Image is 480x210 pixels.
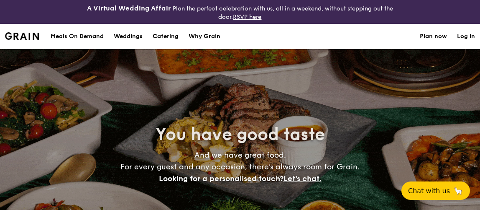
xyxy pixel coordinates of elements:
span: Chat with us [408,187,450,195]
span: And we have great food. For every guest and any occasion, there’s always room for Grain. [120,150,360,183]
div: Weddings [114,24,143,49]
a: Catering [148,24,184,49]
div: Plan the perfect celebration with us, all in a weekend, without stepping out the door. [80,3,400,21]
a: Logotype [5,32,39,40]
a: RSVP here [233,13,261,21]
a: Plan now [420,24,447,49]
a: Weddings [109,24,148,49]
h4: A Virtual Wedding Affair [87,3,171,13]
span: 🦙 [453,186,463,196]
button: Chat with us🦙 [401,181,470,200]
a: Why Grain [184,24,225,49]
div: Meals On Demand [51,24,104,49]
span: Let's chat. [283,174,322,183]
a: Log in [457,24,475,49]
h1: Catering [153,24,179,49]
a: Meals On Demand [46,24,109,49]
span: You have good taste [156,124,325,145]
img: Grain [5,32,39,40]
div: Why Grain [189,24,220,49]
span: Looking for a personalised touch? [159,174,283,183]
